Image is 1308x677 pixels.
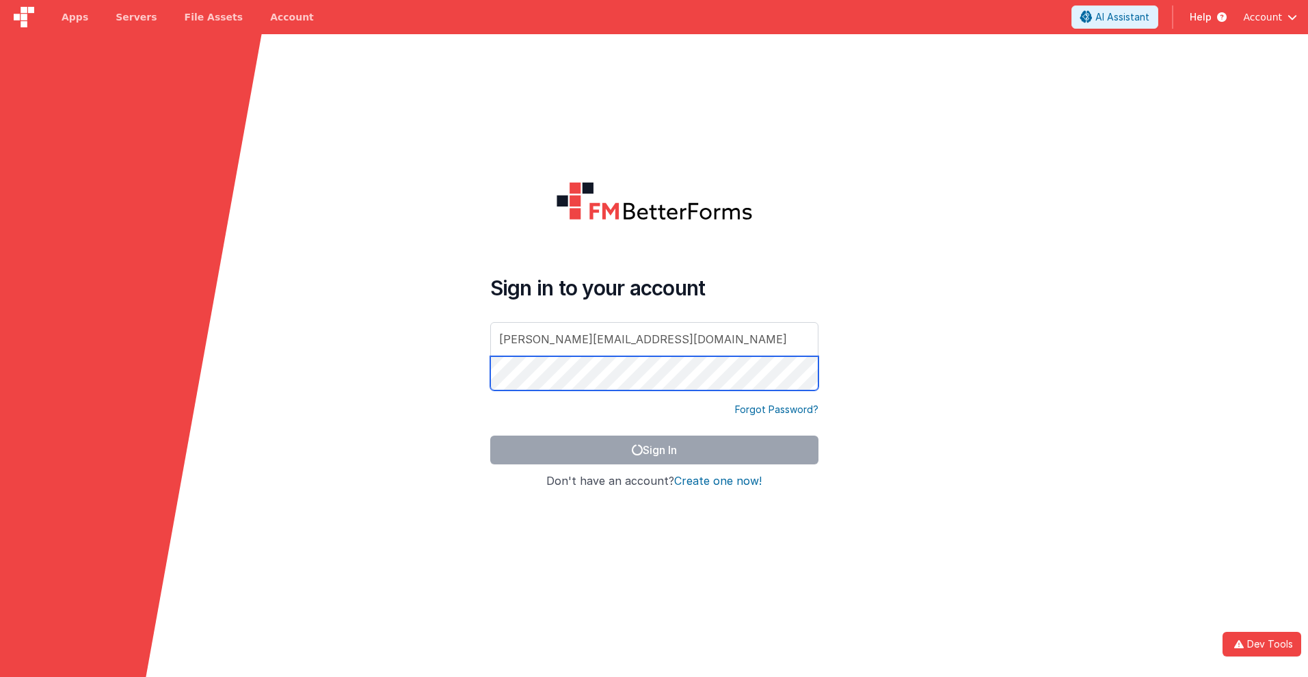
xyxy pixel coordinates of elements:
h4: Don't have an account? [490,475,818,488]
button: Dev Tools [1223,632,1301,656]
input: Email Address [490,322,818,356]
span: Apps [62,10,88,24]
span: Help [1190,10,1212,24]
button: Create one now! [674,475,762,488]
span: AI Assistant [1095,10,1149,24]
span: File Assets [185,10,243,24]
button: Account [1243,10,1297,24]
button: Sign In [490,436,818,464]
span: Servers [116,10,157,24]
span: Account [1243,10,1282,24]
h4: Sign in to your account [490,276,818,300]
button: AI Assistant [1071,5,1158,29]
a: Forgot Password? [735,403,818,416]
